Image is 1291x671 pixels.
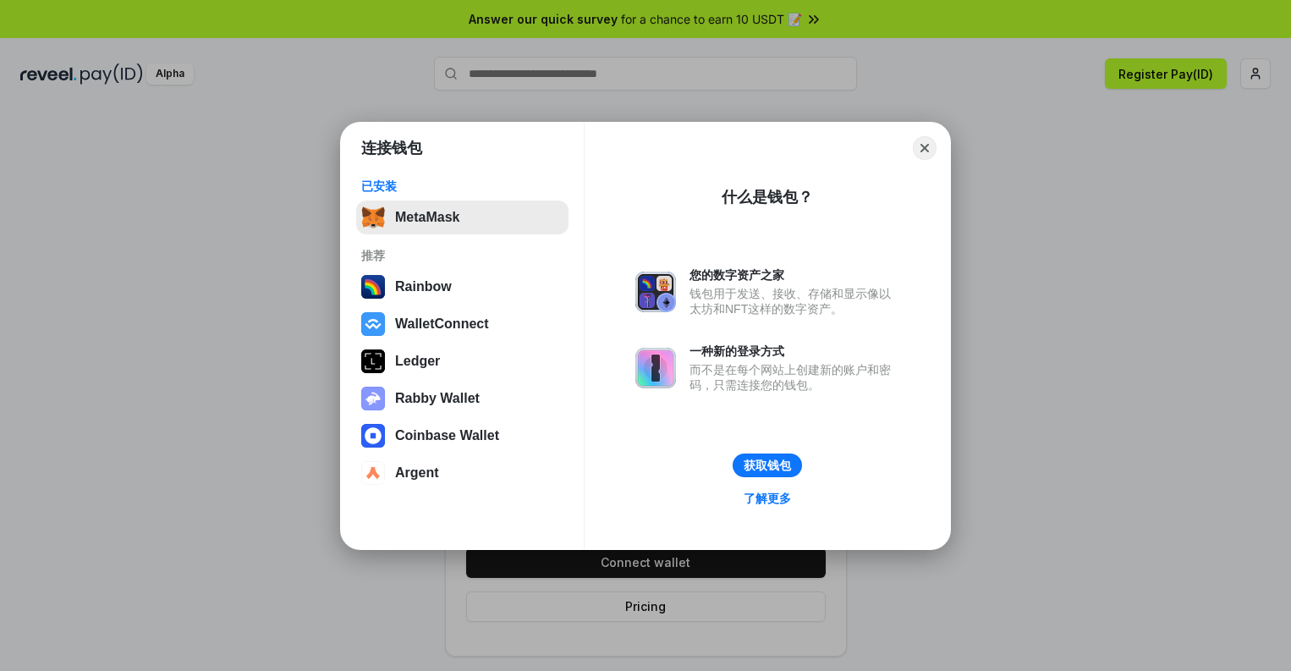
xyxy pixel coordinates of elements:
button: 获取钱包 [733,454,802,477]
div: 获取钱包 [744,458,791,473]
img: svg+xml,%3Csvg%20width%3D%2228%22%20height%3D%2228%22%20viewBox%3D%220%200%2028%2028%22%20fill%3D... [361,461,385,485]
img: svg+xml,%3Csvg%20width%3D%2228%22%20height%3D%2228%22%20viewBox%3D%220%200%2028%2028%22%20fill%3D... [361,312,385,336]
button: Ledger [356,344,569,378]
div: 推荐 [361,248,563,263]
div: 一种新的登录方式 [689,344,899,359]
h1: 连接钱包 [361,138,422,158]
button: WalletConnect [356,307,569,341]
button: Argent [356,456,569,490]
div: Coinbase Wallet [395,428,499,443]
div: Rainbow [395,279,452,294]
div: WalletConnect [395,316,489,332]
div: 已安装 [361,179,563,194]
button: Coinbase Wallet [356,419,569,453]
div: MetaMask [395,210,459,225]
div: 了解更多 [744,491,791,506]
div: Ledger [395,354,440,369]
img: svg+xml,%3Csvg%20xmlns%3D%22http%3A%2F%2Fwww.w3.org%2F2000%2Fsvg%22%20fill%3D%22none%22%20viewBox... [635,272,676,312]
button: Close [913,136,937,160]
div: 而不是在每个网站上创建新的账户和密码，只需连接您的钱包。 [689,362,899,393]
img: svg+xml,%3Csvg%20width%3D%22120%22%20height%3D%22120%22%20viewBox%3D%220%200%20120%20120%22%20fil... [361,275,385,299]
a: 了解更多 [733,487,801,509]
div: 钱包用于发送、接收、存储和显示像以太坊和NFT这样的数字资产。 [689,286,899,316]
img: svg+xml,%3Csvg%20xmlns%3D%22http%3A%2F%2Fwww.w3.org%2F2000%2Fsvg%22%20width%3D%2228%22%20height%3... [361,349,385,373]
button: Rabby Wallet [356,382,569,415]
div: 什么是钱包？ [722,187,813,207]
img: svg+xml,%3Csvg%20width%3D%2228%22%20height%3D%2228%22%20viewBox%3D%220%200%2028%2028%22%20fill%3D... [361,424,385,448]
div: 您的数字资产之家 [689,267,899,283]
img: svg+xml,%3Csvg%20xmlns%3D%22http%3A%2F%2Fwww.w3.org%2F2000%2Fsvg%22%20fill%3D%22none%22%20viewBox... [361,387,385,410]
button: MetaMask [356,201,569,234]
div: Argent [395,465,439,481]
div: Rabby Wallet [395,391,480,406]
img: svg+xml,%3Csvg%20xmlns%3D%22http%3A%2F%2Fwww.w3.org%2F2000%2Fsvg%22%20fill%3D%22none%22%20viewBox... [635,348,676,388]
img: svg+xml,%3Csvg%20fill%3D%22none%22%20height%3D%2233%22%20viewBox%3D%220%200%2035%2033%22%20width%... [361,206,385,229]
button: Rainbow [356,270,569,304]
